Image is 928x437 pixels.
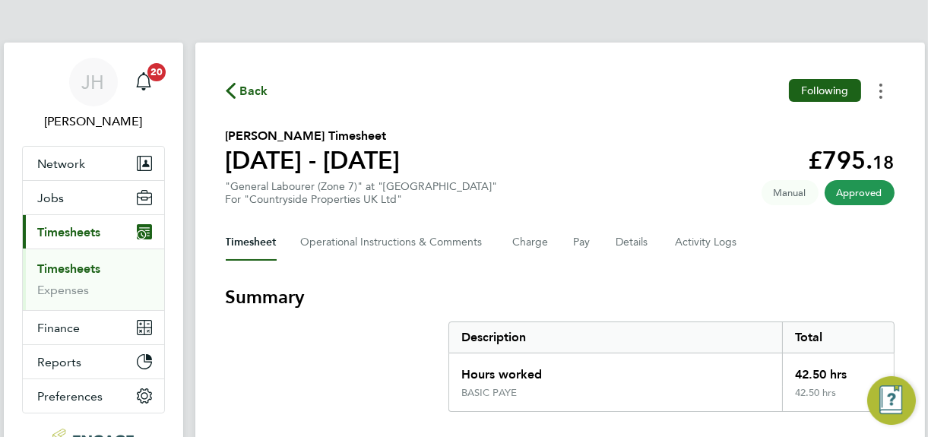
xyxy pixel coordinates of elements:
a: JH[PERSON_NAME] [22,58,165,131]
span: This timesheet has been approved. [825,180,895,205]
span: 18 [873,151,895,173]
span: Back [240,82,268,100]
span: Preferences [38,389,103,404]
span: Reports [38,355,82,369]
button: Timesheet [226,224,277,261]
button: Pay [574,224,592,261]
div: "General Labourer (Zone 7)" at "[GEOGRAPHIC_DATA]" [226,180,498,206]
div: 42.50 hrs [782,353,893,387]
span: 20 [147,63,166,81]
a: Timesheets [38,261,101,276]
h2: [PERSON_NAME] Timesheet [226,127,401,145]
button: Details [616,224,651,261]
div: Summary [448,321,895,412]
a: 20 [128,58,159,106]
h3: Summary [226,285,895,309]
div: Description [449,322,783,353]
button: Operational Instructions & Comments [301,224,489,261]
span: Timesheets [38,225,101,239]
a: Expenses [38,283,90,297]
button: Back [226,81,268,100]
div: For "Countryside Properties UK Ltd" [226,193,498,206]
div: Timesheets [23,249,164,310]
span: Jobs [38,191,65,205]
span: JH [82,72,105,92]
div: Total [782,322,893,353]
div: BASIC PAYE [461,387,517,399]
button: Preferences [23,379,164,413]
button: Reports [23,345,164,378]
span: Jane Howley [22,112,165,131]
span: This timesheet was manually created. [762,180,819,205]
h1: [DATE] - [DATE] [226,145,401,176]
button: Timesheets Menu [867,79,895,103]
button: Finance [23,311,164,344]
button: Network [23,147,164,180]
span: Network [38,157,86,171]
button: Charge [513,224,550,261]
button: Following [789,79,860,102]
button: Timesheets [23,215,164,249]
span: Finance [38,321,81,335]
span: Following [801,84,848,97]
div: Hours worked [449,353,783,387]
button: Activity Logs [676,224,740,261]
button: Engage Resource Center [867,376,916,425]
div: 42.50 hrs [782,387,893,411]
button: Jobs [23,181,164,214]
app-decimal: £795. [809,146,895,175]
